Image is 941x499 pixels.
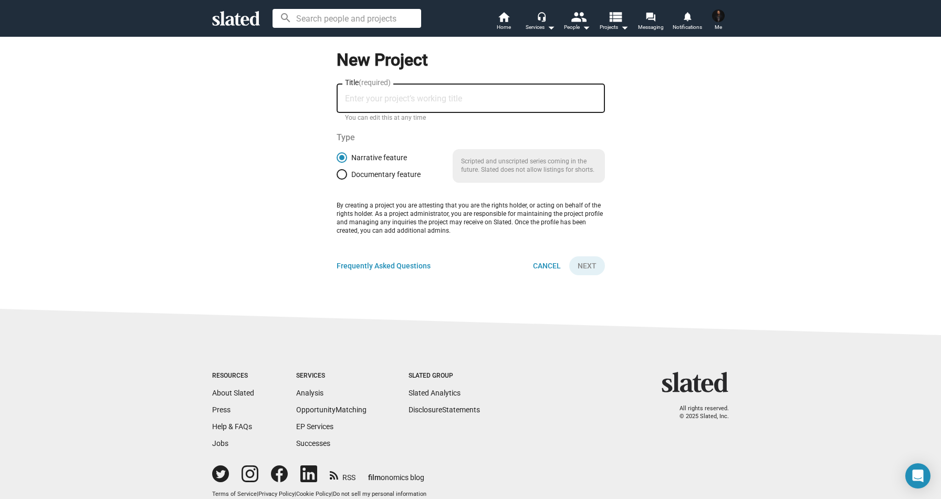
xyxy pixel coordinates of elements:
[497,11,510,23] mat-icon: home
[668,405,729,420] p: All rights reserved. © 2025 Slated, Inc.
[257,491,258,497] span: |
[525,256,569,275] a: Cancel
[706,7,731,35] button: S. Roy SaringoMe
[673,21,702,34] span: Notifications
[905,463,930,488] div: Open Intercom Messenger
[533,256,561,275] span: Cancel
[545,21,557,34] mat-icon: arrow_drop_down
[682,11,692,21] mat-icon: notifications
[347,170,421,179] span: Documentary feature
[368,464,424,483] a: filmonomics blog
[409,389,461,397] a: Slated Analytics
[715,21,722,34] span: Me
[212,389,254,397] a: About Slated
[453,149,605,183] p: Scripted and unscripted series coming in the future. Slated does not allow listings for shorts.
[296,389,323,397] a: Analysis
[569,256,605,275] button: Next
[212,372,254,380] div: Resources
[273,9,421,28] input: Search people and projects
[347,153,407,162] span: Narrative feature
[595,11,632,34] button: Projects
[337,202,605,235] p: By creating a project you are attesting that you are the rights holder, or acting on behalf of th...
[632,11,669,34] a: Messaging
[485,11,522,34] a: Home
[571,9,586,24] mat-icon: people
[608,9,623,24] mat-icon: view_list
[337,132,605,143] div: Type
[522,11,559,34] button: Services
[330,466,356,483] a: RSS
[600,21,629,34] span: Projects
[712,9,725,22] img: S. Roy Saringo
[368,473,381,482] span: film
[618,21,631,34] mat-icon: arrow_drop_down
[337,261,431,271] a: Frequently Asked Questions
[580,21,592,34] mat-icon: arrow_drop_down
[212,406,231,414] a: Press
[345,94,597,103] input: Enter your project’s working title
[409,372,480,380] div: Slated Group
[638,21,664,34] span: Messaging
[296,422,333,431] a: EP Services
[212,439,228,448] a: Jobs
[345,114,426,122] mat-hint: You can edit this at any time
[295,491,296,497] span: |
[212,422,252,431] a: Help & FAQs
[559,11,595,34] button: People
[296,439,330,448] a: Successes
[497,21,511,34] span: Home
[337,49,605,71] h1: New Project
[645,12,655,22] mat-icon: forum
[331,491,333,497] span: |
[258,491,295,497] a: Privacy Policy
[212,491,257,497] a: Terms of Service
[296,372,367,380] div: Services
[669,11,706,34] a: Notifications
[526,21,555,34] div: Services
[409,406,480,414] a: DisclosureStatements
[333,491,426,498] button: Do not sell my personal information
[578,256,597,275] span: Next
[296,406,367,414] a: OpportunityMatching
[537,12,546,21] mat-icon: headset_mic
[564,21,590,34] div: People
[296,491,331,497] a: Cookie Policy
